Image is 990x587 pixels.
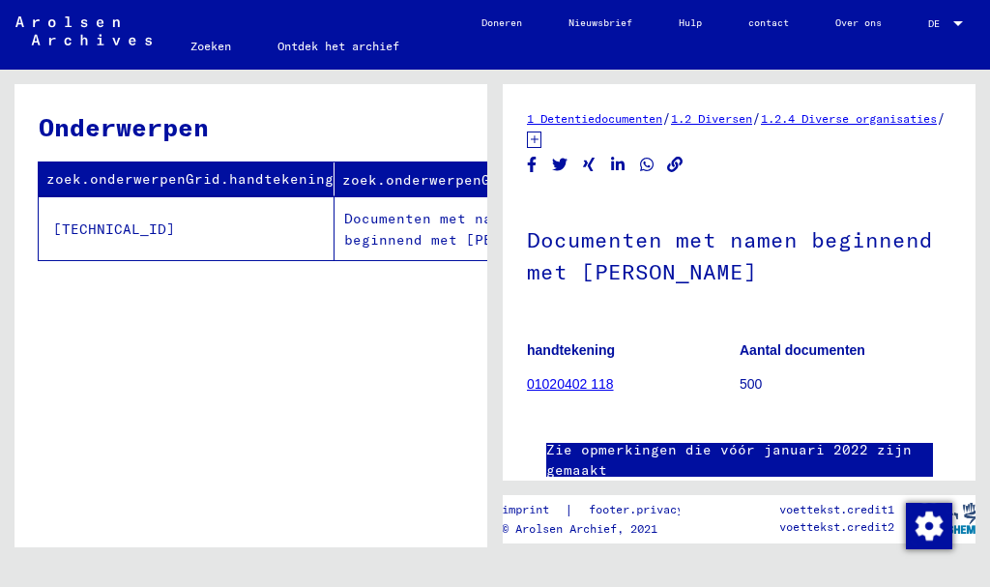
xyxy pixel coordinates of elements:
[434,521,657,536] font: Copyright © Arolsen Archief, 2021
[748,16,789,29] font: contact
[662,109,671,127] font: /
[546,441,912,479] font: Zie opmerkingen die vóór januari 2022 zijn gemaakt
[608,153,628,177] button: Delen op LinkedIn
[527,111,662,126] a: 1 Detentiedocumenten
[835,16,882,29] font: Over ons
[167,23,254,70] a: Zoeken
[527,226,933,285] font: Documenten met namen beginnend met [PERSON_NAME]
[906,503,952,549] img: Wijzigingstoestemming
[565,501,573,518] font: |
[752,109,761,127] font: /
[568,16,632,29] font: Nieuwsbrief
[522,153,542,177] button: Delen op Facebook
[779,519,894,534] font: voettekst.credit2
[550,153,570,177] button: Delen op Twitter
[928,17,940,30] font: DE
[579,153,599,177] button: Delen op Xing
[15,16,152,45] img: Arolsen_neg.svg
[53,220,175,238] font: [TECHNICAL_ID]
[46,170,334,188] font: zoek.onderwerpenGrid.handtekening
[190,39,231,53] font: Zoeken
[39,111,209,143] font: Onderwerpen
[665,153,685,177] button: Link kopiëren
[546,440,933,481] a: Zie opmerkingen die vóór januari 2022 zijn gemaakt
[527,342,615,358] font: handtekening
[589,502,724,516] font: footer.privacybeleid
[254,23,422,70] a: Ontdek het archief
[679,16,702,29] font: Hulp
[740,342,865,358] font: Aantal documenten
[779,502,894,516] font: voettekst.credit1
[637,153,657,177] button: Delen op WhatsApp
[671,111,752,126] a: 1.2 Diversen
[573,500,747,520] a: footer.privacybeleid
[740,376,762,392] font: 500
[342,171,568,189] font: zoek.onderwerpenGrid.titel
[277,39,399,53] font: Ontdek het archief
[527,376,614,392] a: 01020402 118
[344,210,579,249] font: Documenten met namen beginnend met [PERSON_NAME]
[481,16,522,29] font: Doneren
[761,111,937,126] a: 1.2.4 Diverse organisaties
[937,109,946,127] font: /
